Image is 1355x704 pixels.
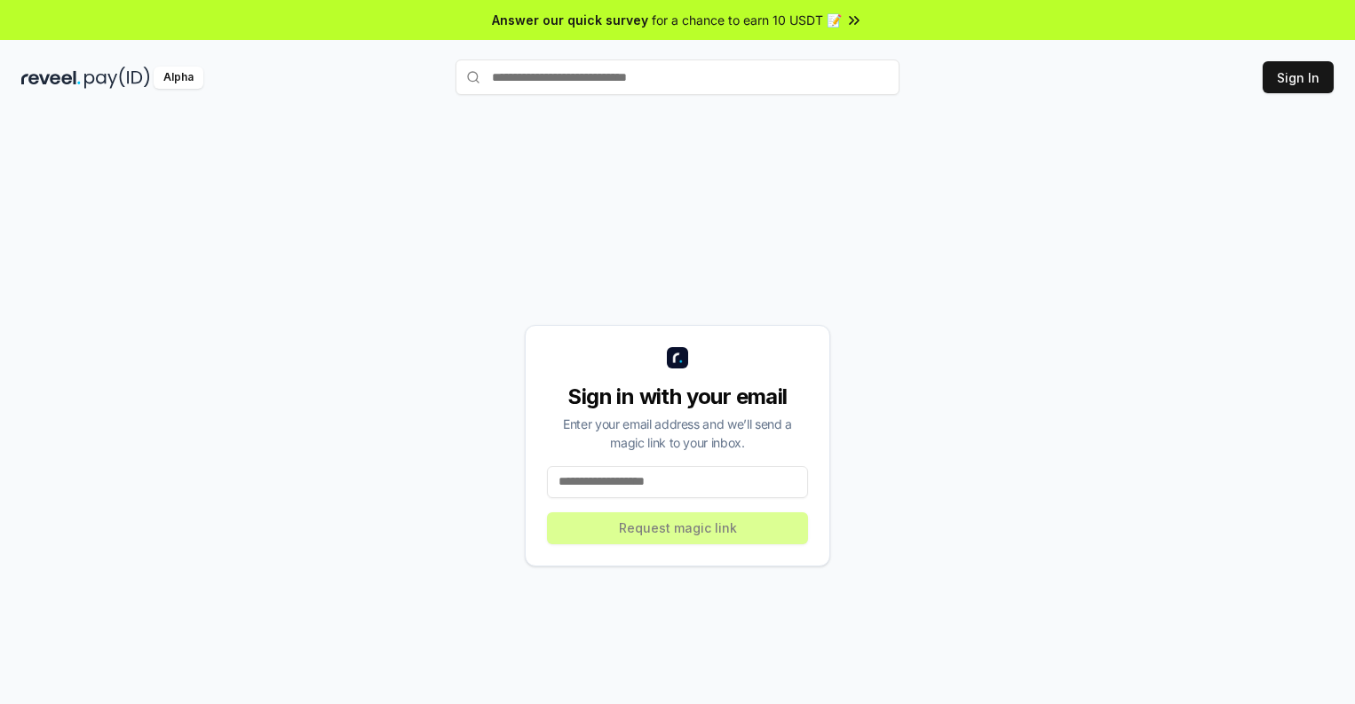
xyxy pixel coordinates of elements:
[652,11,842,29] span: for a chance to earn 10 USDT 📝
[84,67,150,89] img: pay_id
[21,67,81,89] img: reveel_dark
[492,11,648,29] span: Answer our quick survey
[667,347,688,368] img: logo_small
[547,415,808,452] div: Enter your email address and we’ll send a magic link to your inbox.
[154,67,203,89] div: Alpha
[547,383,808,411] div: Sign in with your email
[1263,61,1334,93] button: Sign In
